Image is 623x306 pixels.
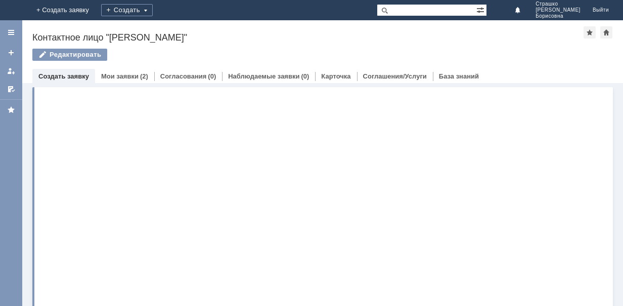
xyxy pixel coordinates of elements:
[160,72,207,80] a: Согласования
[32,32,584,43] div: Контактное лицо "[PERSON_NAME]"
[208,72,216,80] div: (0)
[363,72,427,80] a: Соглашения/Услуги
[3,45,19,61] a: Создать заявку
[536,1,581,7] span: Страшко
[101,4,153,16] div: Создать
[301,72,309,80] div: (0)
[476,5,486,14] span: Расширенный поиск
[584,26,596,39] div: Добавить в избранное
[38,72,89,80] a: Создать заявку
[600,26,612,39] div: Сделать домашней страницей
[536,7,581,13] span: [PERSON_NAME]
[228,72,299,80] a: Наблюдаемые заявки
[439,72,479,80] a: База знаний
[3,81,19,97] a: Мои согласования
[3,63,19,79] a: Мои заявки
[321,72,350,80] a: Карточка
[101,72,139,80] a: Мои заявки
[140,72,148,80] div: (2)
[536,13,581,19] span: Борисовна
